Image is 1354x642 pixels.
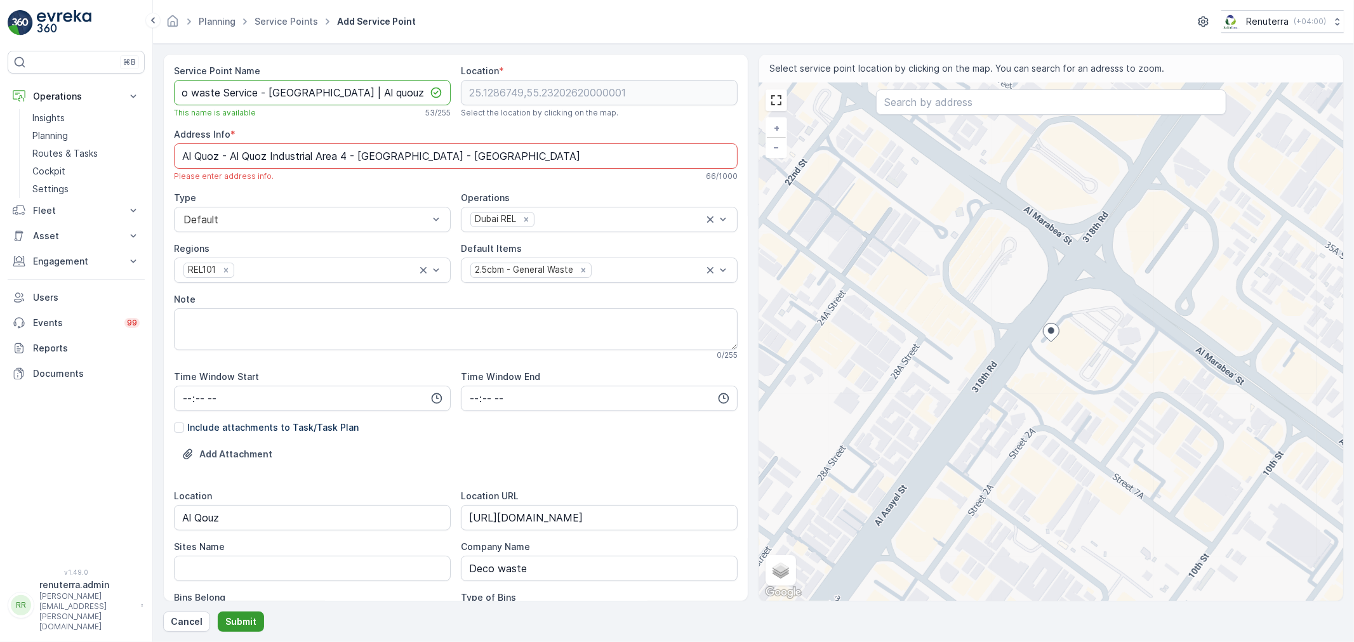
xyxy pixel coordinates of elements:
[32,183,69,195] p: Settings
[174,171,274,181] span: Please enter address info.
[717,350,738,360] p: 0 / 255
[767,119,786,138] a: Zoom In
[219,265,233,276] div: Remove REL101
[32,165,65,178] p: Cockpit
[174,371,259,382] label: Time Window Start
[39,579,135,591] p: renuterra.admin
[8,285,145,310] a: Users
[187,421,359,434] p: Include attachments to Task/Task Plan
[471,263,575,277] div: 2.5cbm - General Waste
[767,138,786,157] a: Zoom Out
[1221,10,1344,33] button: Renuterra(+04:00)
[8,198,145,223] button: Fleet
[461,592,516,603] label: Type of Bins
[27,109,145,127] a: Insights
[1246,15,1289,28] p: Renuterra
[174,294,196,305] label: Note
[1294,16,1326,27] p: ( +04:00 )
[33,317,117,329] p: Events
[774,141,780,152] span: −
[461,371,540,382] label: Time Window End
[461,541,530,552] label: Company Name
[171,615,202,628] p: Cancel
[8,336,145,361] a: Reports
[174,490,212,501] label: Location
[762,584,804,601] a: Open this area in Google Maps (opens a new window)
[425,108,451,118] p: 53 / 255
[33,291,140,304] p: Users
[184,263,218,277] div: REL101
[33,230,119,242] p: Asset
[8,579,145,632] button: RRrenuterra.admin[PERSON_NAME][EMAIL_ADDRESS][PERSON_NAME][DOMAIN_NAME]
[127,318,137,328] p: 99
[519,214,533,225] div: Remove Dubai REL
[8,568,145,576] span: v 1.49.0
[27,180,145,198] a: Settings
[199,448,272,461] p: Add Attachment
[32,112,65,124] p: Insights
[8,249,145,274] button: Engagement
[174,65,260,76] label: Service Point Name
[461,108,618,118] span: Select the location by clicking on the map.
[8,310,145,336] a: Events99
[225,615,256,628] p: Submit
[461,192,510,203] label: Operations
[762,584,804,601] img: Google
[461,490,519,501] label: Location URL
[174,192,196,203] label: Type
[255,16,318,27] a: Service Points
[576,265,590,276] div: Remove 2.5cbm - General Waste
[27,162,145,180] a: Cockpit
[33,367,140,380] p: Documents
[769,62,1164,75] span: Select service point location by clicking on the map. You can search for an adresss to zoom.
[335,15,418,28] span: Add Service Point
[174,444,280,464] button: Upload File
[8,10,33,36] img: logo
[123,57,136,67] p: ⌘B
[33,255,119,268] p: Engagement
[166,19,180,30] a: Homepage
[39,591,135,632] p: [PERSON_NAME][EMAIL_ADDRESS][PERSON_NAME][DOMAIN_NAME]
[8,223,145,249] button: Asset
[174,243,209,254] label: Regions
[33,90,119,103] p: Operations
[11,595,31,615] div: RR
[163,612,210,632] button: Cancel
[174,592,225,603] label: Bins Belong
[471,213,518,226] div: Dubai REL
[27,127,145,145] a: Planning
[1221,15,1241,29] img: Screenshot_2024-07-26_at_13.33.01.png
[876,89,1226,115] input: Search by address
[37,10,91,36] img: logo_light-DOdMpM7g.png
[27,145,145,162] a: Routes & Tasks
[774,122,780,133] span: +
[706,171,738,181] p: 66 / 1000
[8,84,145,109] button: Operations
[767,556,795,584] a: Layers
[174,129,230,140] label: Address Info
[767,91,786,110] a: View Fullscreen
[174,541,225,552] label: Sites Name
[461,243,522,254] label: Default Items
[32,147,98,160] p: Routes & Tasks
[33,342,140,355] p: Reports
[218,612,264,632] button: Submit
[32,129,68,142] p: Planning
[33,204,119,217] p: Fleet
[8,361,145,386] a: Documents
[199,16,236,27] a: Planning
[461,65,499,76] label: Location
[174,108,256,118] span: This name is available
